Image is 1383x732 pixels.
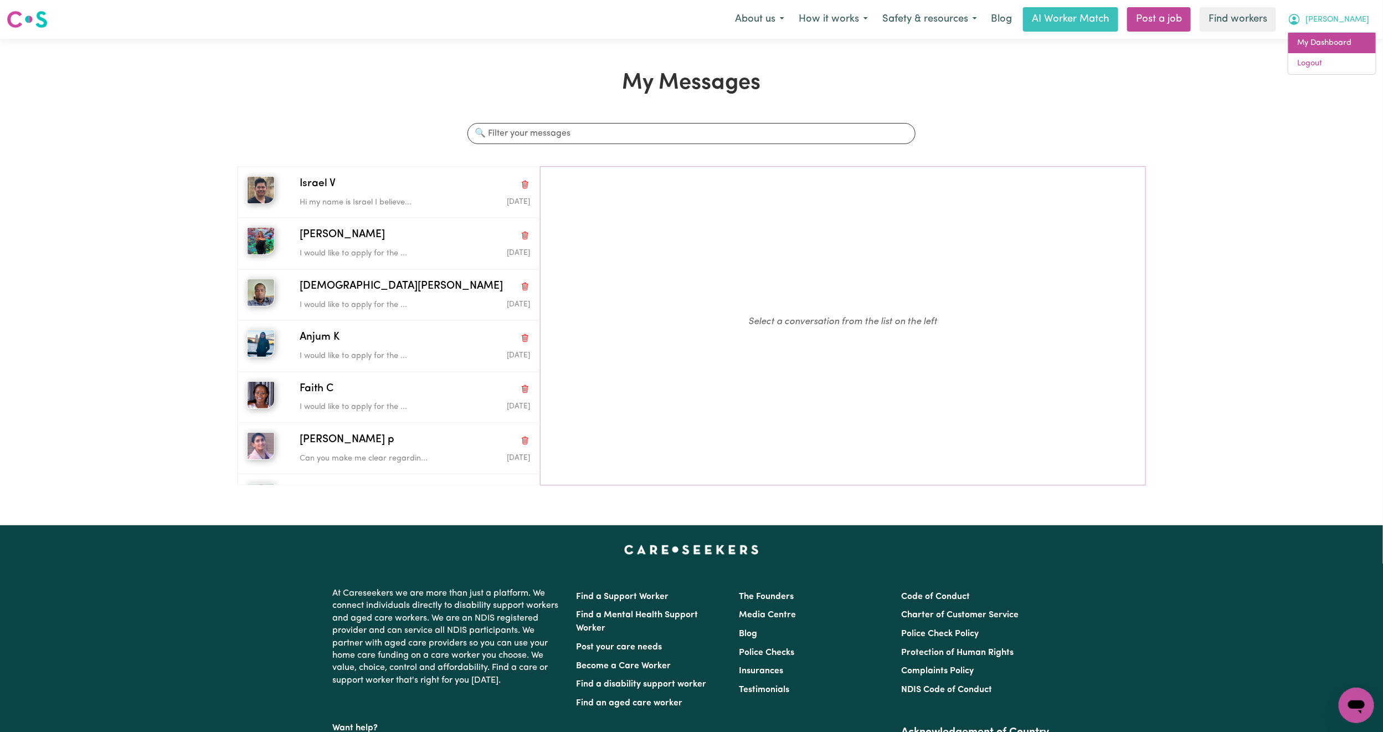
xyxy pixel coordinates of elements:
button: Safety & resources [875,8,984,31]
a: Find a Mental Health Support Worker [577,611,698,633]
span: Message sent on February 1, 2024 [507,352,530,359]
div: My Account [1288,32,1376,75]
input: 🔍 Filter your messages [467,123,915,144]
img: Tiana S [247,227,275,255]
a: Find a disability support worker [577,680,707,689]
img: Prasamsha p [247,432,275,460]
p: I would like to apply for the ... [300,248,453,260]
button: Delete conversation [520,228,530,243]
a: Code of Conduct [901,592,970,601]
span: [DEMOGRAPHIC_DATA][PERSON_NAME] [300,279,503,295]
a: Careseekers logo [7,7,48,32]
img: Bethuel R [247,279,275,306]
button: Anjum KAnjum KDelete conversationI would like to apply for the ...Message sent on February 1, 2024 [238,320,539,371]
a: Find a Support Worker [577,592,669,601]
button: Delete conversation [520,433,530,447]
p: Can you make me clear regardin... [300,453,453,465]
a: AI Worker Match [1023,7,1118,32]
a: Police Check Policy [901,629,979,638]
button: Israel VIsrael VDelete conversationHi my name is Israel I believe...Message sent on March 2, 2024 [238,167,539,218]
button: Delete conversation [520,331,530,345]
button: Prasamsha p[PERSON_NAME] pDelete conversationCan you make me clear regardin...Message sent on Feb... [238,423,539,474]
a: NDIS Code of Conduct [901,685,992,694]
button: Delete conversation [520,177,530,191]
a: Logout [1288,53,1376,74]
span: [PERSON_NAME] [1305,14,1369,26]
em: Select a conversation from the list on the left [748,317,937,326]
button: Joy QJoy QDelete conversationI would like to apply for the ...Message sent on February 2, 2024 [238,474,539,525]
a: Post a job [1127,7,1191,32]
a: Find an aged care worker [577,699,683,708]
span: Message sent on March 2, 2024 [507,198,530,206]
span: Joy Q [300,483,326,499]
a: Insurances [739,667,783,675]
img: Israel V [247,176,275,204]
img: Anjum K [247,330,275,357]
span: [PERSON_NAME] p [300,432,394,448]
button: Delete conversation [520,279,530,294]
button: About us [728,8,791,31]
a: Testimonials [739,685,789,694]
button: Delete conversation [520,382,530,396]
img: Careseekers logo [7,9,48,29]
a: Become a Care Worker [577,662,671,670]
a: Police Checks [739,648,794,657]
button: Faith CFaith CDelete conversationI would like to apply for the ...Message sent on February 6, 2024 [238,372,539,423]
span: Message sent on February 5, 2024 [507,454,530,462]
iframe: Button to launch messaging window, conversation in progress [1339,688,1374,723]
a: Post your care needs [577,643,662,652]
p: I would like to apply for the ... [300,401,453,413]
a: Find workers [1200,7,1276,32]
p: At Careseekers we are more than just a platform. We connect individuals directly to disability su... [333,583,563,691]
span: Message sent on February 3, 2024 [507,301,530,308]
a: Protection of Human Rights [901,648,1014,657]
a: Complaints Policy [901,667,974,675]
a: Blog [984,7,1019,32]
button: Tiana S[PERSON_NAME]Delete conversationI would like to apply for the ...Message sent on March 1, ... [238,218,539,269]
button: My Account [1281,8,1376,31]
span: [PERSON_NAME] [300,227,385,243]
a: Media Centre [739,611,796,620]
span: Anjum K [300,330,340,346]
a: Charter of Customer Service [901,611,1019,620]
span: Message sent on March 1, 2024 [507,249,530,257]
a: My Dashboard [1288,33,1376,54]
p: I would like to apply for the ... [300,350,453,362]
button: Delete conversation [520,484,530,499]
img: Joy Q [247,483,275,511]
span: Faith C [300,381,333,397]
button: Bethuel R[DEMOGRAPHIC_DATA][PERSON_NAME]Delete conversationI would like to apply for the ...Messa... [238,269,539,320]
button: How it works [791,8,875,31]
a: Blog [739,629,757,638]
span: Israel V [300,176,336,192]
img: Faith C [247,381,275,409]
span: Message sent on February 6, 2024 [507,403,530,410]
a: The Founders [739,592,794,601]
p: Hi my name is Israel I believe... [300,197,453,209]
p: I would like to apply for the ... [300,299,453,311]
a: Careseekers home page [624,545,759,554]
h1: My Messages [237,70,1146,96]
